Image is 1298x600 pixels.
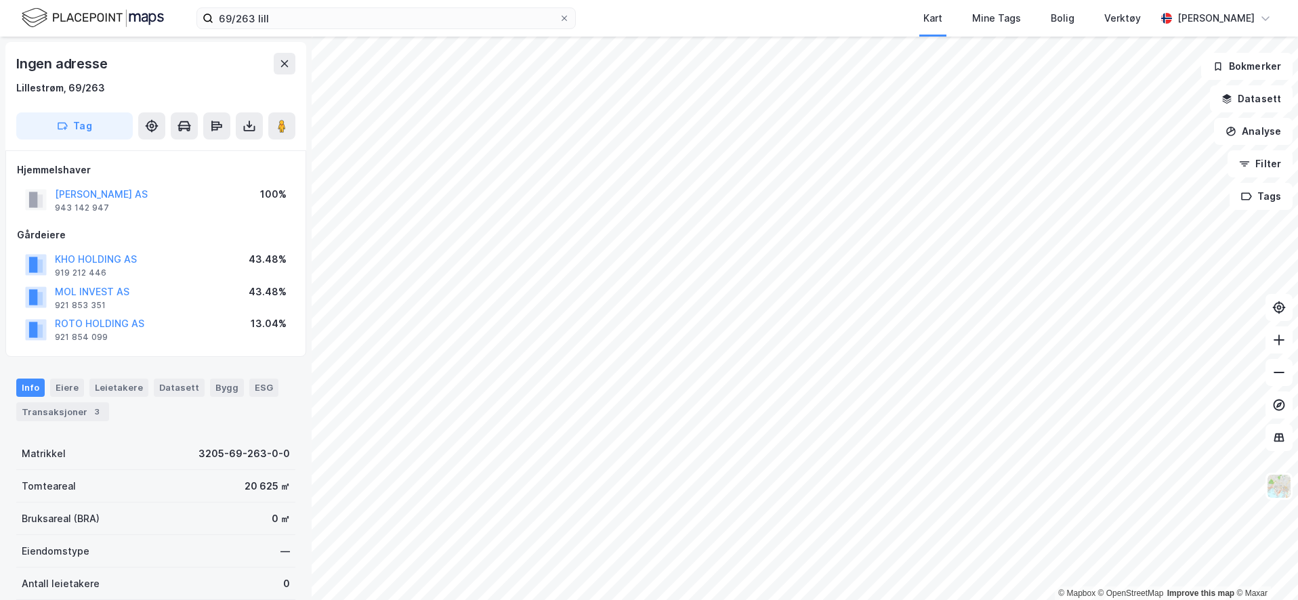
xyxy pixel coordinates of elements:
[260,186,287,202] div: 100%
[55,267,106,278] div: 919 212 446
[1167,588,1234,598] a: Improve this map
[55,202,109,213] div: 943 142 947
[89,379,148,396] div: Leietakere
[1230,535,1298,600] div: Kontrollprogram for chat
[1228,150,1293,177] button: Filter
[22,446,66,462] div: Matrikkel
[1230,183,1293,210] button: Tags
[16,112,133,140] button: Tag
[1098,588,1164,598] a: OpenStreetMap
[280,543,290,559] div: —
[22,511,100,527] div: Bruksareal (BRA)
[923,10,942,26] div: Kart
[210,379,244,396] div: Bygg
[22,6,164,30] img: logo.f888ab2527a4732fd821a326f86c7f29.svg
[16,379,45,396] div: Info
[16,80,105,96] div: Lillestrøm, 69/263
[17,162,295,178] div: Hjemmelshaver
[16,402,109,421] div: Transaksjoner
[154,379,205,396] div: Datasett
[1051,10,1074,26] div: Bolig
[22,576,100,592] div: Antall leietakere
[251,316,287,332] div: 13.04%
[249,284,287,300] div: 43.48%
[1201,53,1293,80] button: Bokmerker
[272,511,290,527] div: 0 ㎡
[198,446,290,462] div: 3205-69-263-0-0
[17,227,295,243] div: Gårdeiere
[245,478,290,494] div: 20 625 ㎡
[22,478,76,494] div: Tomteareal
[90,405,104,419] div: 3
[16,53,110,74] div: Ingen adresse
[1230,535,1298,600] iframe: Chat Widget
[249,251,287,267] div: 43.48%
[55,332,108,343] div: 921 854 099
[1266,473,1292,499] img: Z
[283,576,290,592] div: 0
[213,8,559,28] input: Søk på adresse, matrikkel, gårdeiere, leietakere eller personer
[1058,588,1095,598] a: Mapbox
[55,300,106,311] div: 921 853 351
[1214,118,1293,145] button: Analyse
[22,543,89,559] div: Eiendomstype
[1104,10,1141,26] div: Verktøy
[249,379,278,396] div: ESG
[1177,10,1255,26] div: [PERSON_NAME]
[1210,85,1293,112] button: Datasett
[972,10,1021,26] div: Mine Tags
[50,379,84,396] div: Eiere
